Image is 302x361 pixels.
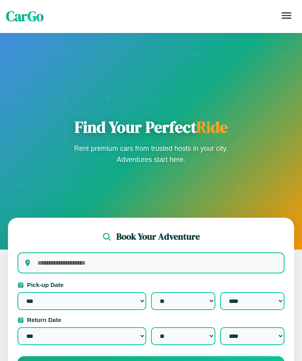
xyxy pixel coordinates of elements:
span: CarGo [6,7,44,26]
h1: Find Your Perfect [72,117,230,137]
label: Pick-up Date [17,281,285,288]
h2: Book Your Adventure [116,230,200,243]
span: Ride [196,116,228,138]
p: Rent premium cars from trusted hosts in your city. Adventures start here. [72,143,230,165]
label: Return Date [17,316,285,323]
